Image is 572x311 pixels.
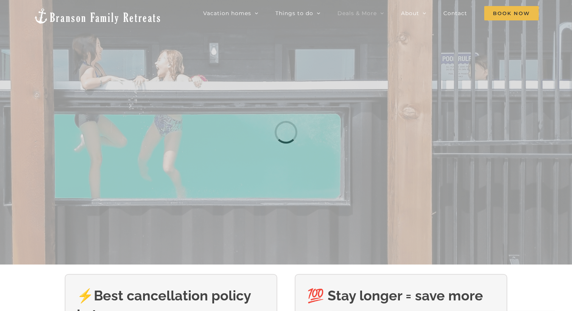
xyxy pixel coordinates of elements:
[203,6,258,21] a: Vacation homes
[401,6,426,21] a: About
[337,11,377,16] span: Deals & More
[275,11,313,16] span: Things to do
[203,11,251,16] span: Vacation homes
[307,288,483,303] strong: 💯 Stay longer = save more
[203,6,539,21] nav: Main Menu
[337,6,384,21] a: Deals & More
[484,6,539,20] span: Book Now
[484,6,539,21] a: Book Now
[401,11,419,16] span: About
[443,6,467,21] a: Contact
[33,8,162,25] img: Branson Family Retreats Logo
[275,6,320,21] a: Things to do
[443,11,467,16] span: Contact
